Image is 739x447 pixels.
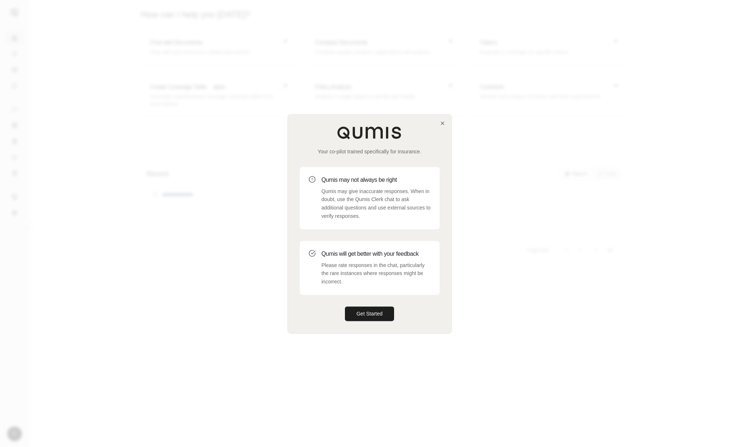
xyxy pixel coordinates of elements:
[322,250,431,258] h3: Qumis will get better with your feedback
[322,187,431,220] p: Qumis may give inaccurate responses. When in doubt, use the Qumis Clerk chat to ask additional qu...
[322,176,431,184] h3: Qumis may not always be right
[300,148,440,155] p: Your co-pilot trained specifically for insurance.
[322,261,431,286] p: Please rate responses in the chat, particularly the rare instances where responses might be incor...
[345,306,394,321] button: Get Started
[337,126,402,139] img: Qumis Logo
